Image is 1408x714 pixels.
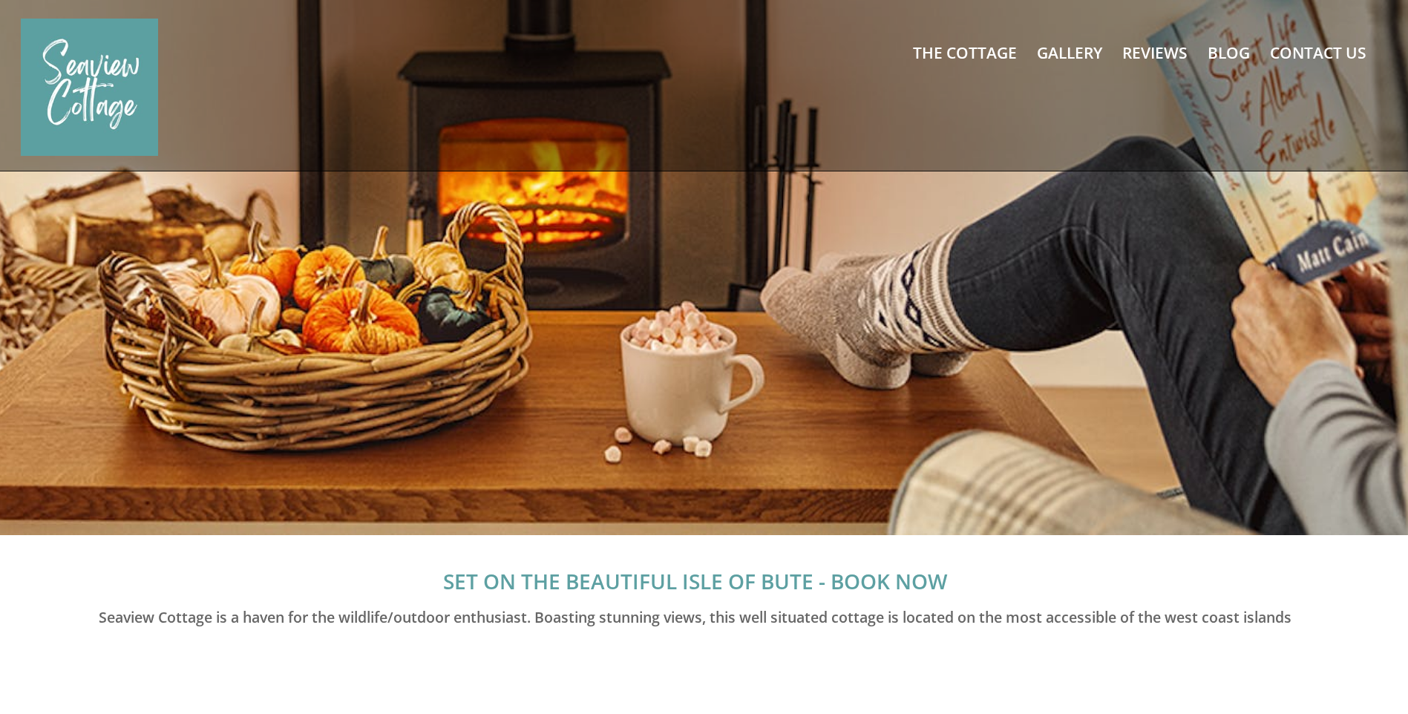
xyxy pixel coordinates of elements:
a: Gallery [1037,42,1102,63]
a: Reviews [1122,42,1188,63]
img: Seaview Cottage [21,19,158,156]
h1: SET ON THE BEAUTIFUL ISLE OF BUTE - BOOK NOW [30,567,1360,595]
a: Contact Us [1270,42,1366,63]
h2: Seaview Cottage is a haven for the wildlife/outdoor enthusiast. Boasting stunning views, this wel... [30,606,1360,628]
a: Blog [1208,42,1250,63]
a: The Cottage [913,42,1017,63]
